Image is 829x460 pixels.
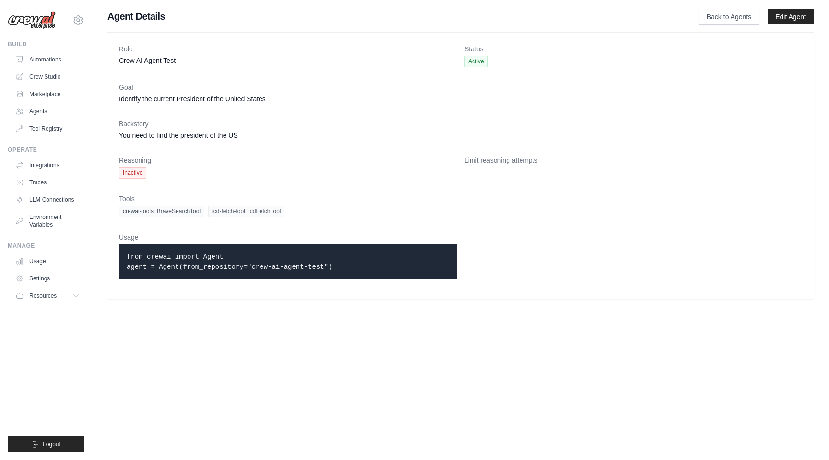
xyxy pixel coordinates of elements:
[12,121,84,136] a: Tool Registry
[699,9,759,25] a: Back to Agents
[768,9,814,24] a: Edit Agent
[464,44,802,54] dt: Status
[12,271,84,286] a: Settings
[8,436,84,452] button: Logout
[8,11,56,29] img: Logo
[119,94,802,104] dd: Identify the current President of the United States
[12,86,84,102] a: Marketplace
[208,206,284,217] span: icd-fetch-tool: IcdFetchTool
[8,242,84,250] div: Manage
[119,131,802,140] dd: You need to find the president of the US
[12,254,84,269] a: Usage
[119,119,802,129] dt: Backstory
[12,209,84,232] a: Environment Variables
[119,44,457,54] dt: Role
[12,104,84,119] a: Agents
[464,156,802,165] dt: Limit reasoning attempts
[12,288,84,303] button: Resources
[12,157,84,173] a: Integrations
[12,69,84,85] a: Crew Studio
[127,253,332,271] code: from crewai import Agent agent = Agent(from_repository="crew-ai-agent-test")
[119,232,457,242] dt: Usage
[107,10,668,23] h1: Agent Details
[119,83,802,92] dt: Goal
[12,52,84,67] a: Automations
[119,194,802,204] dt: Tools
[464,56,488,67] span: Active
[8,146,84,154] div: Operate
[119,156,457,165] dt: Reasoning
[12,175,84,190] a: Traces
[8,40,84,48] div: Build
[119,206,204,217] span: crewai-tools: BraveSearchTool
[12,192,84,207] a: LLM Connections
[119,56,457,65] dd: Crew AI Agent Test
[29,292,57,300] span: Resources
[119,167,146,179] span: Inactive
[43,440,60,448] span: Logout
